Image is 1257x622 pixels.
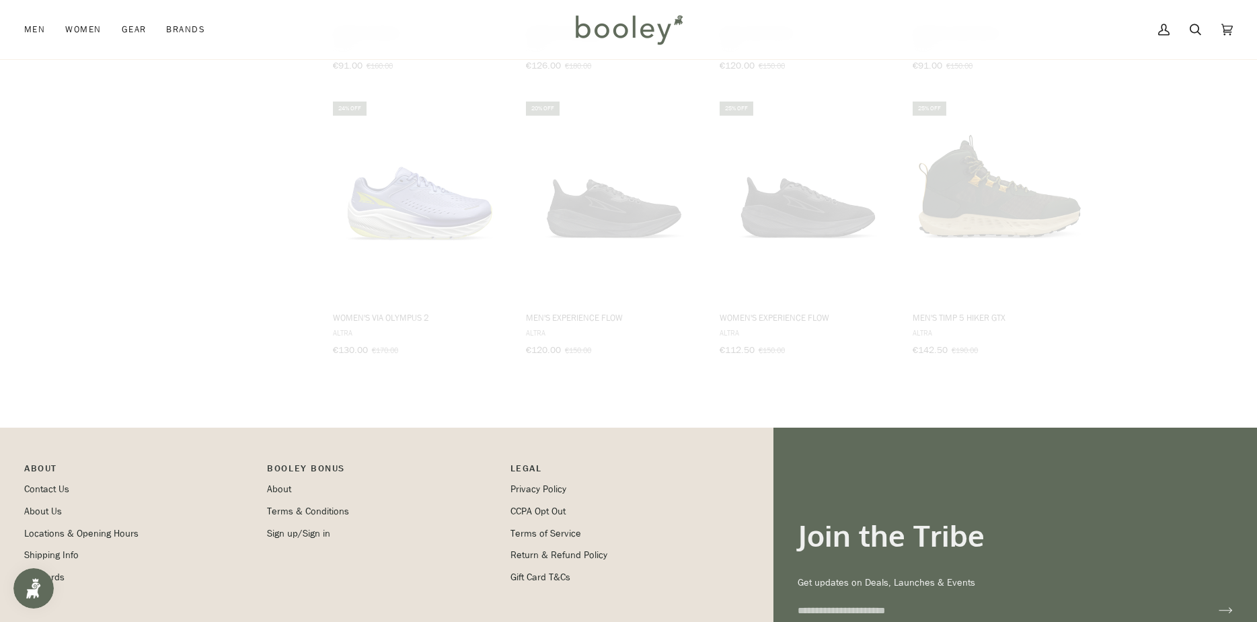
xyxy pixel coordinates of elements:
a: Contact Us [24,483,69,496]
a: Shipping Info [24,549,79,561]
p: Pipeline_Footer Main [24,461,254,482]
h3: Join the Tribe [798,517,1233,554]
p: Pipeline_Footer Sub [510,461,740,482]
button: Join [1197,600,1233,621]
a: Locations & Opening Hours [24,527,139,540]
a: About [267,483,291,496]
a: Terms of Service [510,527,581,540]
a: Privacy Policy [510,483,566,496]
a: About Us [24,505,62,518]
a: Gift Card T&Cs [510,571,570,584]
a: Sign up/Sign in [267,527,330,540]
span: Gear [122,23,147,36]
a: CCPA Opt Out [510,505,566,518]
span: Women [65,23,101,36]
img: Booley [570,10,687,49]
a: Terms & Conditions [267,505,349,518]
p: Booley Bonus [267,461,496,482]
iframe: Button to open loyalty program pop-up [13,568,54,609]
p: Get updates on Deals, Launches & Events [798,576,1233,590]
span: Brands [166,23,205,36]
span: Men [24,23,45,36]
a: Return & Refund Policy [510,549,607,561]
